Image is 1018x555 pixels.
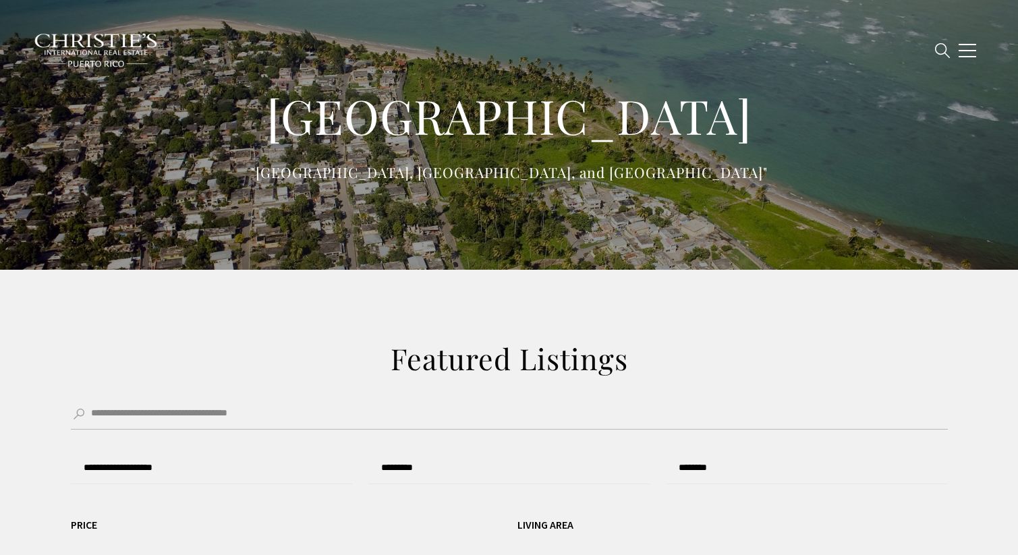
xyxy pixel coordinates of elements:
h2: Featured Listings [219,340,799,378]
div: Price [71,519,97,530]
img: Christie's International Real Estate black text logo [34,33,159,68]
p: "[GEOGRAPHIC_DATA], [GEOGRAPHIC_DATA], and [GEOGRAPHIC_DATA]" [239,161,779,183]
h1: [GEOGRAPHIC_DATA] [239,86,779,146]
div: Living Area [517,519,573,530]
